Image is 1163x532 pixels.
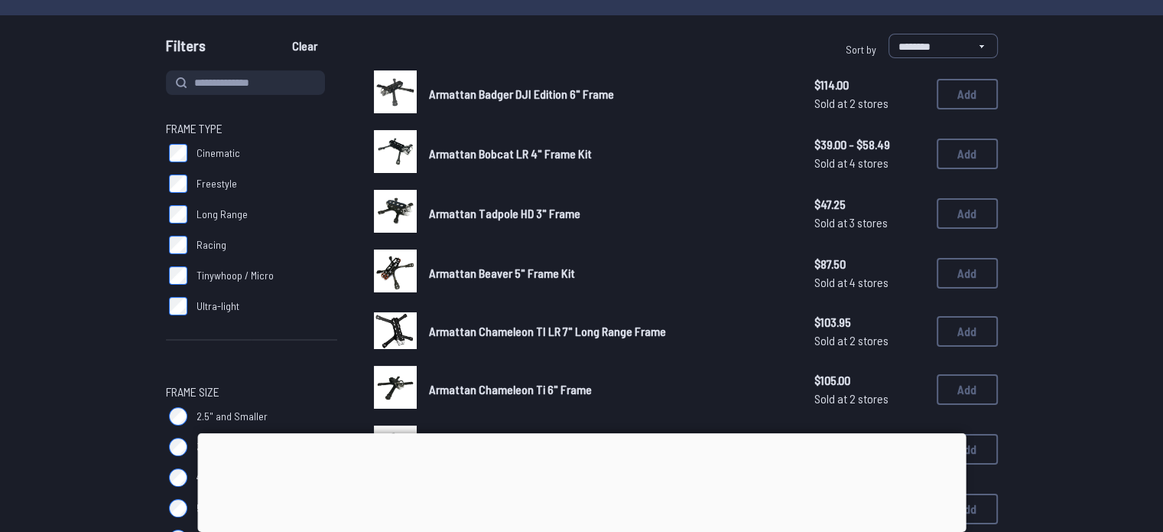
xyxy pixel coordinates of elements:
[166,34,206,64] span: Filters
[197,237,226,253] span: Racing
[197,433,966,528] iframe: Advertisement
[429,264,790,282] a: Armattan Beaver 5" Frame Kit
[374,426,417,468] img: image
[197,439,206,455] span: 3"
[429,324,666,338] span: Armattan Chameleon TI LR 7" Long Range Frame
[197,470,205,485] span: 4"
[429,206,580,220] span: Armattan Tadpole HD 3" Frame
[814,135,924,154] span: $39.00 - $58.49
[814,195,924,214] span: $47.25
[937,494,998,524] button: Add
[374,250,417,297] a: image
[197,268,274,283] span: Tinywhoop / Micro
[814,255,924,273] span: $87.50
[937,258,998,289] button: Add
[374,366,417,409] img: image
[197,176,237,191] span: Freestyle
[169,205,187,224] input: Long Range
[197,299,239,314] span: Ultra-light
[429,145,790,163] a: Armattan Bobcat LR 4" Frame Kit
[197,207,248,222] span: Long Range
[846,43,876,56] span: Sort by
[937,316,998,347] button: Add
[166,383,219,401] span: Frame Size
[169,297,187,315] input: Ultra-light
[937,79,998,109] button: Add
[374,190,417,233] img: image
[814,390,924,408] span: Sold at 2 stores
[814,94,924,113] span: Sold at 2 stores
[374,190,417,237] a: image
[166,119,223,138] span: Frame Type
[374,70,417,113] img: image
[374,366,417,413] a: image
[814,371,924,390] span: $105.00
[429,382,592,397] span: Armattan Chameleon Ti 6" Frame
[429,266,575,280] span: Armattan Beaver 5" Frame Kit
[429,86,614,101] span: Armattan Badger DJI Edition 6" Frame
[814,214,924,232] span: Sold at 3 stores
[374,130,417,178] a: image
[429,146,592,161] span: Armattan Bobcat LR 4" Frame Kit
[169,175,187,193] input: Freestyle
[169,236,187,254] input: Racing
[374,250,417,292] img: image
[937,434,998,465] button: Add
[374,309,417,354] a: image
[169,499,187,517] input: 5"
[429,322,790,341] a: Armattan Chameleon TI LR 7" Long Range Frame
[814,273,924,292] span: Sold at 4 stores
[814,431,924,449] span: $114.00
[429,380,790,399] a: Armattan Chameleon Ti 6" Frame
[937,198,998,229] button: Add
[429,204,790,223] a: Armattan Tadpole HD 3" Frame
[169,407,187,426] input: 2.5" and Smaller
[814,313,924,331] span: $103.95
[197,145,240,161] span: Cinematic
[169,144,187,162] input: Cinematic
[169,468,187,487] input: 4"
[937,374,998,405] button: Add
[814,154,924,172] span: Sold at 4 stores
[374,426,417,473] a: image
[374,312,417,349] img: image
[169,438,187,456] input: 3"
[197,501,206,516] span: 5"
[937,139,998,169] button: Add
[169,266,187,285] input: Tinywhoop / Micro
[888,34,998,58] select: Sort by
[374,130,417,173] img: image
[374,70,417,118] a: image
[814,76,924,94] span: $114.00
[279,34,330,58] button: Clear
[197,409,268,424] span: 2.5" and Smaller
[429,85,790,103] a: Armattan Badger DJI Edition 6" Frame
[814,331,924,350] span: Sold at 2 stores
